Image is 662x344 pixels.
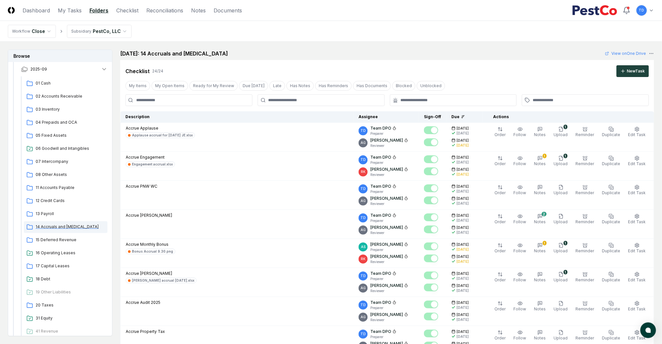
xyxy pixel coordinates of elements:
p: Team DPO [370,212,391,218]
span: Notes [534,336,546,340]
p: Preparer [370,189,396,194]
span: Upload [554,306,568,311]
button: Ready for My Review [189,81,238,91]
button: 1Upload [553,271,569,284]
button: atlas-launcher [640,322,656,338]
span: [DATE] [457,312,469,317]
span: Duplicate [602,190,621,195]
span: Duplicate [602,248,621,253]
button: Order [493,125,507,139]
button: Edit Task [627,125,647,139]
div: New Task [627,68,645,74]
button: Duplicate [601,183,622,197]
a: [PERSON_NAME] accrual [DATE].xlsx [126,278,197,283]
button: Mark complete [424,272,438,279]
button: Follow [512,183,528,197]
button: Edit Task [627,154,647,168]
span: [DATE] [457,196,469,201]
p: Accrue Engagement [126,154,175,160]
div: [DATE] [457,230,469,235]
button: Order [493,212,507,226]
button: Duplicate [601,242,622,255]
a: 20 Taxes [24,300,107,311]
h3: Browse [8,50,112,62]
span: 12 Credit Cards [36,198,105,204]
a: 08 Other Assets [24,169,107,181]
p: Team DPO [370,271,391,276]
span: [DATE] [457,126,469,131]
button: Duplicate [601,212,622,226]
button: Unblocked [417,81,445,91]
span: Reminder [576,161,594,166]
span: Notes [534,277,546,282]
div: 1 [564,154,568,158]
button: Edit Task [627,329,647,342]
button: Blocked [392,81,415,91]
button: Mark complete [424,284,438,291]
a: 12 Credit Cards [24,195,107,207]
span: Duplicate [602,336,621,340]
span: Order [495,336,506,340]
div: Applause accrual for [DATE] JE.xlsx [132,133,193,138]
p: Accrue [PERSON_NAME] [126,212,172,218]
button: Edit Task [627,212,647,226]
p: Preparer [370,218,396,223]
p: Reviewer [370,289,408,293]
span: Edit Task [628,190,646,195]
p: [PERSON_NAME] [370,242,403,247]
span: 31 Equity [36,315,105,321]
span: Follow [514,277,526,282]
span: Duplicate [602,219,621,224]
span: TD [639,8,644,13]
p: [PERSON_NAME] [370,312,403,318]
button: Mark complete [424,301,438,308]
span: Notes [534,219,546,224]
button: NewTask [617,65,649,77]
button: Notes [533,271,547,284]
span: Upload [554,277,568,282]
div: 1 [564,125,568,129]
button: Has Reminders [315,81,352,91]
p: Reviewer [370,259,408,264]
span: Edit Task [628,248,646,253]
div: Subsidiary [71,28,91,34]
span: Upload [554,190,568,195]
button: Mark complete [424,155,438,163]
p: Preparer [370,276,396,281]
th: Assignee [353,111,419,123]
span: TD [361,128,366,133]
span: 19 Other Liabilities [36,289,105,295]
span: Follow [514,190,526,195]
span: Follow [514,306,526,311]
span: Order [495,219,506,224]
span: Duplicate [602,306,621,311]
span: 11 Accounts Payable [36,185,105,191]
p: Accrue PNW WC [126,183,157,189]
span: [DATE] [457,271,469,276]
div: [DATE] [457,247,469,252]
div: 1 [543,154,547,158]
button: Mark complete [424,196,438,204]
span: [DATE] [457,155,469,160]
div: 1 [564,241,568,245]
p: [PERSON_NAME] [370,137,403,143]
button: Upload [553,212,569,226]
button: Notes [533,300,547,313]
span: Follow [514,336,526,340]
span: Upload [554,336,568,340]
p: [PERSON_NAME] [370,283,403,289]
div: Due [452,114,478,120]
div: 24 / 24 [152,68,163,74]
button: Late [269,81,285,91]
button: Follow [512,242,528,255]
span: Duplicate [602,277,621,282]
button: Mark complete [424,226,438,233]
div: [DATE] [457,305,469,310]
p: Accrue Applause [126,125,195,131]
button: Upload [553,300,569,313]
button: 2Notes [533,212,547,226]
span: Upload [554,219,568,224]
a: 16 Operating Leases [24,247,107,259]
button: Mark complete [424,242,438,250]
button: Duplicate [601,300,622,313]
